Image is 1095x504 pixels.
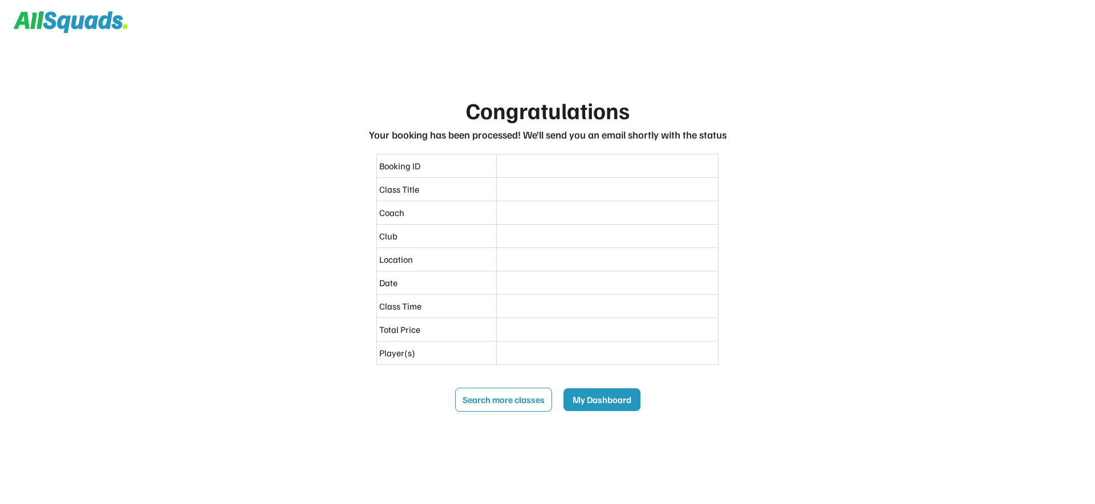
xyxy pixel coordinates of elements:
[455,388,552,412] button: Search more classes
[466,93,630,127] div: Congratulations
[379,206,494,220] div: Coach
[379,229,494,243] div: Club
[379,276,494,290] div: Date
[379,323,494,336] div: Total Price
[379,299,494,313] div: Class Time
[14,11,128,33] img: Squad%20Logo.svg
[563,388,640,411] button: My Dashboard
[379,182,494,196] div: Class Title
[379,159,494,173] div: Booking ID
[379,346,494,360] div: Player(s)
[379,253,494,266] div: Location
[369,127,727,143] div: Your booking has been processed! We’ll send you an email shortly with the status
